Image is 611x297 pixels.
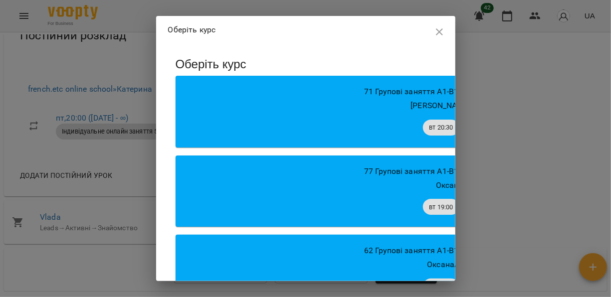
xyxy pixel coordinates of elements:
span: Анастасія [454,260,492,269]
p: 71 Групові заняття А1-В1 Група 71 А2 [364,86,504,98]
p: Оберіть курс [168,24,216,36]
p: 77 Групові заняття А1-В1 Група 77 А2 [364,165,504,177]
span: [PERSON_NAME] [410,101,471,110]
span: Оксана [436,180,463,190]
span: вт 19:00 [423,202,459,212]
p: 62 Групові заняття А1-В1 Група 62 B1 [364,245,504,257]
span: Оксана [427,260,454,269]
span: вт 20:30 [423,123,459,132]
